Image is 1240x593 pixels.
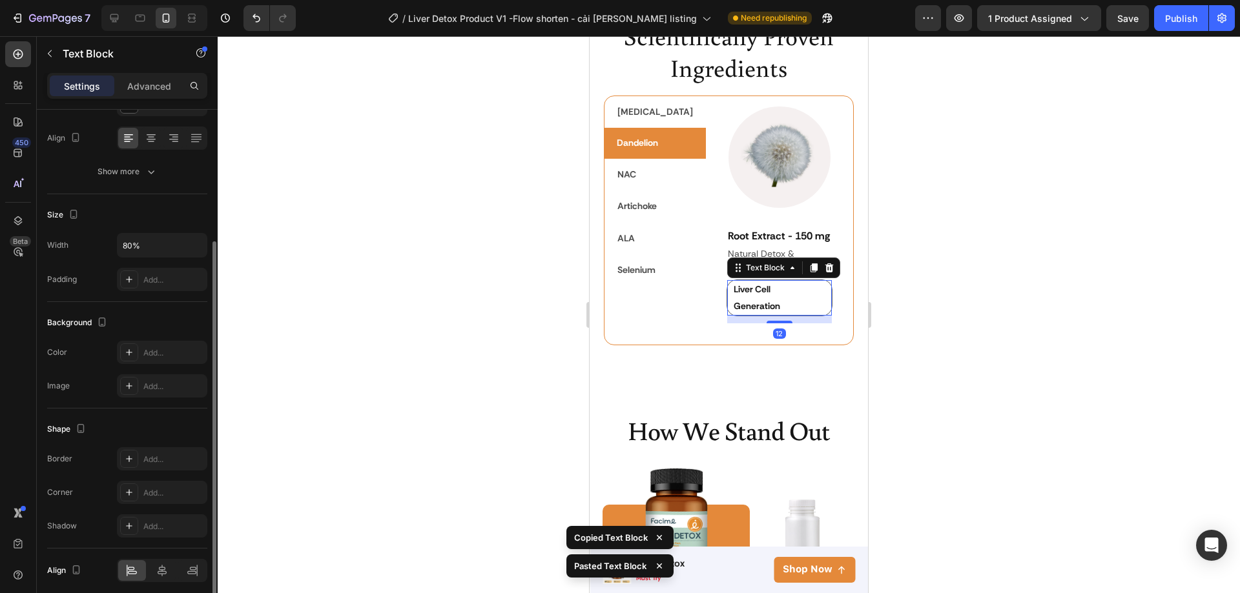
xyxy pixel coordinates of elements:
[1117,13,1139,24] span: Save
[574,559,646,572] p: Pasted Text Block
[64,79,100,93] p: Settings
[741,12,807,24] span: Need republishing
[47,314,110,332] div: Background
[590,36,868,593] iframe: Design area
[1106,5,1149,31] button: Save
[143,381,204,392] div: Add...
[408,12,697,25] span: Liver Detox Product V1 -Flow shorten - cải [PERSON_NAME] listing
[143,521,204,532] div: Add...
[47,274,77,285] div: Padding
[85,10,90,26] p: 7
[143,274,204,286] div: Add...
[47,130,83,147] div: Align
[127,79,171,93] p: Advanced
[12,137,31,148] div: 450
[63,46,172,61] p: Text Block
[1165,12,1197,25] div: Publish
[47,487,73,498] div: Corner
[1154,5,1208,31] button: Publish
[988,12,1072,25] span: 1 product assigned
[47,380,70,392] div: Image
[143,347,204,359] div: Add...
[47,160,207,183] button: Show more
[98,165,158,178] div: Show more
[47,206,81,224] div: Size
[243,5,296,31] div: Undo/Redo
[47,520,77,532] div: Shadow
[402,12,406,25] span: /
[1196,530,1227,561] div: Open Intercom Messenger
[47,347,67,358] div: Color
[47,453,72,465] div: Border
[143,487,204,499] div: Add...
[574,531,648,544] p: Copied Text Block
[47,239,68,251] div: Width
[977,5,1101,31] button: 1 product assigned
[10,236,31,246] div: Beta
[47,421,88,438] div: Shape
[5,5,96,31] button: 7
[143,454,204,465] div: Add...
[118,234,207,257] input: Auto
[47,562,84,579] div: Align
